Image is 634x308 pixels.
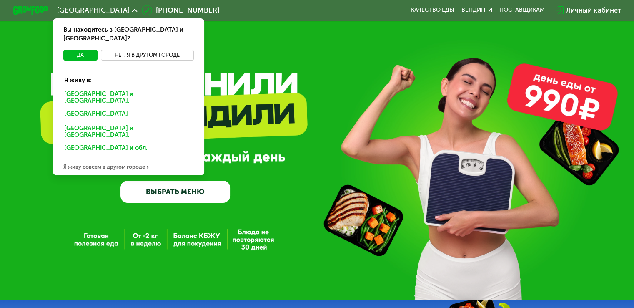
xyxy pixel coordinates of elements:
div: Я живу совсем в другом городе [53,158,204,175]
div: [GEOGRAPHIC_DATA] [58,108,195,122]
div: [GEOGRAPHIC_DATA] и [GEOGRAPHIC_DATA]. [58,88,199,107]
div: Личный кабинет [566,5,621,15]
a: Качество еды [411,7,454,14]
div: поставщикам [499,7,545,14]
div: [GEOGRAPHIC_DATA] и [GEOGRAPHIC_DATA]. [58,123,199,141]
div: Вы находитесь в [GEOGRAPHIC_DATA] и [GEOGRAPHIC_DATA]? [53,18,204,50]
div: Я живу в: [58,69,199,85]
div: [GEOGRAPHIC_DATA] и обл. [58,142,195,157]
button: Нет, я в другом городе [101,50,194,61]
button: Да [63,50,97,61]
a: ВЫБРАТЬ МЕНЮ [120,181,230,203]
a: Вендинги [461,7,492,14]
span: [GEOGRAPHIC_DATA] [57,7,130,14]
a: [PHONE_NUMBER] [142,5,219,15]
